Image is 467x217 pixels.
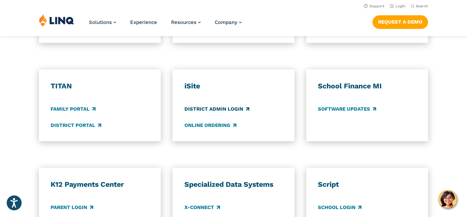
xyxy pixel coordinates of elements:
[51,122,101,129] a: District Portal
[318,204,361,211] a: School Login
[51,106,96,113] a: Family Portal
[318,180,416,189] h3: Script
[130,19,157,25] a: Experience
[416,4,428,8] span: Search
[171,19,201,25] a: Resources
[184,204,220,211] a: X-Connect
[318,81,416,90] h3: School Finance MI
[184,106,249,113] a: District Admin Login
[51,81,149,90] h3: TITAN
[171,19,196,25] span: Resources
[215,19,242,25] a: Company
[438,190,457,209] button: Hello, have a question? Let’s chat.
[318,106,376,113] a: Software Updates
[89,14,242,36] nav: Primary Navigation
[215,19,237,25] span: Company
[51,180,149,189] h3: K12 Payments Center
[372,14,428,29] nav: Button Navigation
[89,19,112,25] span: Solutions
[89,19,116,25] a: Solutions
[390,4,405,8] a: Login
[411,4,428,9] button: Open Search Bar
[39,14,74,27] img: LINQ | K‑12 Software
[184,81,283,90] h3: iSite
[364,4,384,8] a: Support
[184,180,283,189] h3: Specialized Data Systems
[184,122,236,129] a: Online Ordering
[372,15,428,29] a: Request a Demo
[51,204,93,211] a: Parent Login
